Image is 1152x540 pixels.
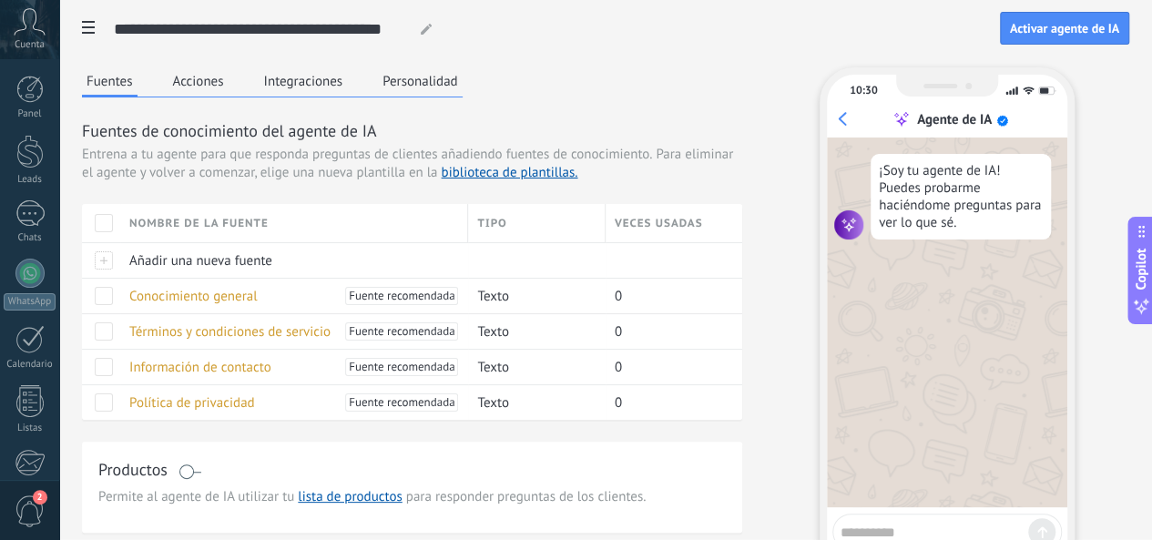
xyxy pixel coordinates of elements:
[349,287,454,305] span: Fuente recomendada
[850,84,877,97] div: 10:30
[98,458,168,481] h3: Productos
[4,174,56,186] div: Leads
[615,288,622,305] span: 0
[120,279,459,313] div: Conocimiento general
[129,323,331,341] span: Términos y condiciones de servicio
[349,358,454,376] span: Fuente recomendada
[120,350,459,384] div: Información de contacto
[4,423,56,434] div: Listas
[441,164,577,181] a: biblioteca de plantillas.
[917,111,992,128] div: Agente de IA
[834,210,863,239] img: agent icon
[606,279,729,313] div: 0
[298,488,402,505] a: lista de productos
[168,67,229,95] button: Acciones
[606,314,729,349] div: 0
[120,385,459,420] div: Política de privacidad
[468,385,596,420] div: Texto
[33,490,47,504] span: 2
[82,119,742,142] h3: Fuentes de conocimiento del agente de IA
[615,359,622,376] span: 0
[1000,12,1129,45] button: Activar agente de IA
[15,39,45,51] span: Cuenta
[615,394,622,412] span: 0
[120,314,459,349] div: Términos y condiciones de servicio
[129,359,271,376] span: Información de contacto
[871,154,1051,239] div: ¡Soy tu agente de IA! Puedes probarme haciéndome preguntas para ver lo que sé.
[1132,248,1150,290] span: Copilot
[82,67,138,97] button: Fuentes
[477,323,508,341] span: Texto
[477,359,508,376] span: Texto
[82,146,652,164] span: Entrena a tu agente para que responda preguntas de clientes añadiendo fuentes de conocimiento.
[606,350,729,384] div: 0
[98,488,726,506] span: Permite al agente de IA utilizar tu para responder preguntas de los clientes.
[349,393,454,412] span: Fuente recomendada
[120,204,467,242] div: Nombre de la fuente
[82,146,733,181] span: Para eliminar el agente y volver a comenzar, elige una nueva plantilla en la
[477,394,508,412] span: Texto
[468,350,596,384] div: Texto
[468,204,604,242] div: Tipo
[477,288,508,305] span: Texto
[129,394,255,412] span: Política de privacidad
[468,279,596,313] div: Texto
[4,359,56,371] div: Calendario
[129,252,272,270] span: Añadir una nueva fuente
[260,67,348,95] button: Integraciones
[129,288,258,305] span: Conocimiento general
[4,293,56,311] div: WhatsApp
[468,314,596,349] div: Texto
[4,232,56,244] div: Chats
[1010,22,1119,35] span: Activar agente de IA
[606,204,742,242] div: Veces usadas
[349,322,454,341] span: Fuente recomendada
[615,323,622,341] span: 0
[4,108,56,120] div: Panel
[378,67,463,95] button: Personalidad
[606,385,729,420] div: 0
